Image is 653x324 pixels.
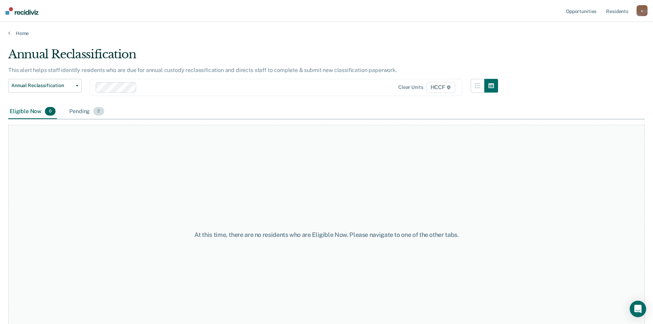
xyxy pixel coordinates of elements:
[45,107,56,116] span: 0
[426,82,455,93] span: HCCF
[8,104,57,119] div: Eligible Now0
[8,47,498,67] div: Annual Reclassification
[8,30,645,36] a: Home
[8,79,82,93] button: Annual Reclassification
[168,231,486,239] div: At this time, there are no residents who are Eligible Now. Please navigate to one of the other tabs.
[93,107,104,116] span: 2
[68,104,105,119] div: Pending2
[8,67,397,73] p: This alert helps staff identify residents who are due for annual custody reclassification and dir...
[637,5,648,16] button: s
[398,84,423,90] div: Clear units
[630,301,646,317] div: Open Intercom Messenger
[5,7,38,15] img: Recidiviz
[11,83,73,88] span: Annual Reclassification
